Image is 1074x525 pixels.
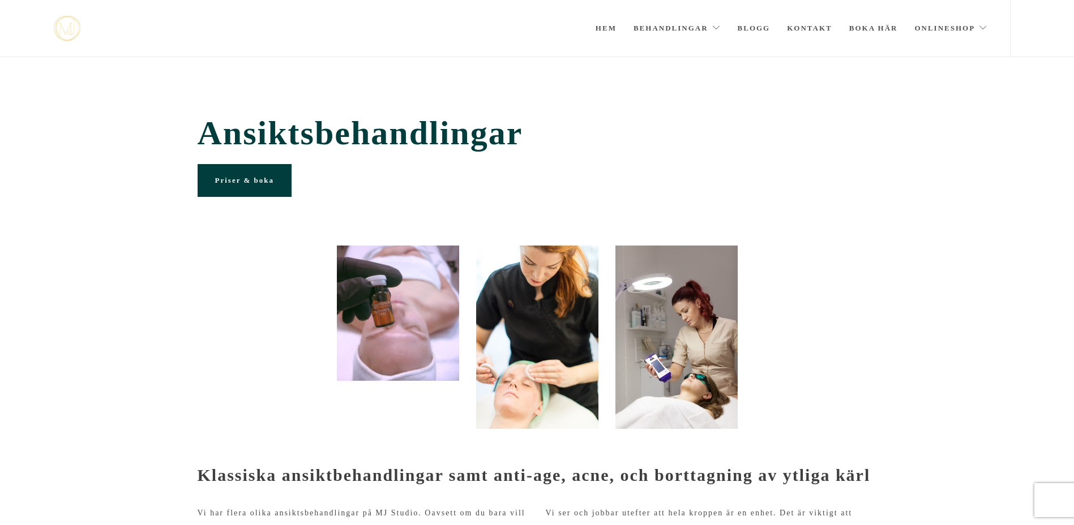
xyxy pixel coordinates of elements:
[54,16,80,41] a: mjstudio mjstudio mjstudio
[337,246,459,381] img: 20200316_113429315_iOS
[215,176,274,184] span: Priser & boka
[476,246,598,429] img: Portömning Stockholm
[198,466,871,484] strong: Klassiska ansiktbehandlingar samt anti-age, acne, och borttagning av ytliga kärl
[198,114,877,153] span: Ansiktsbehandlingar
[615,246,738,429] img: evh_NF_2018_90598 (1)
[54,16,80,41] img: mjstudio
[198,164,292,197] a: Priser & boka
